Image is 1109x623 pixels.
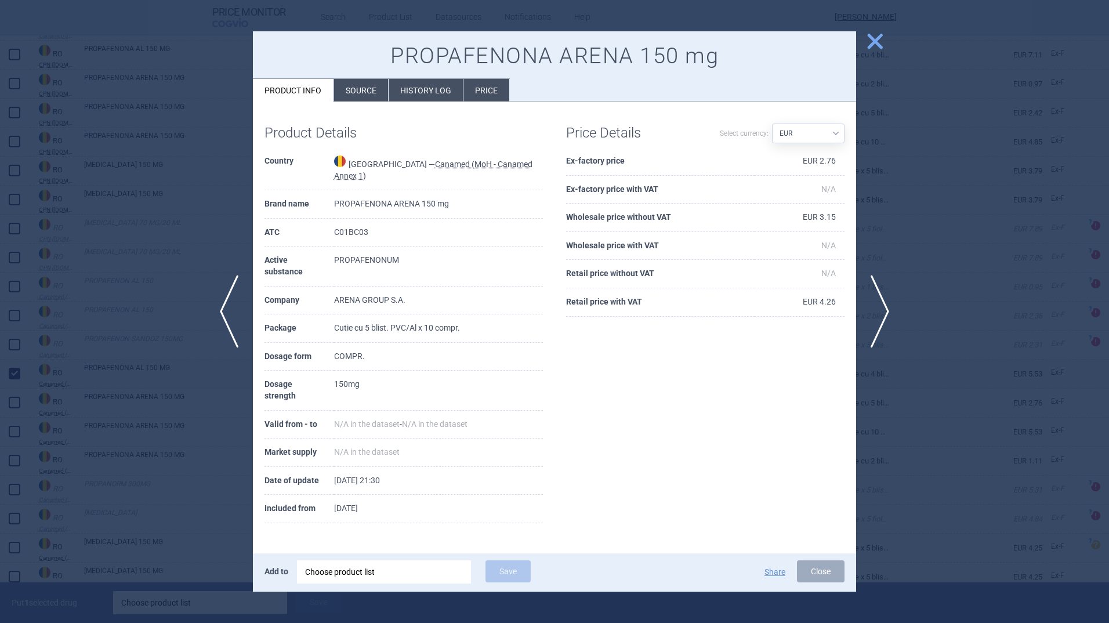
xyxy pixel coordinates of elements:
th: Country [264,147,334,190]
td: 150mg [334,371,543,410]
th: Brand name [264,190,334,219]
li: Price [463,79,509,102]
td: ARENA GROUP S.A. [334,287,543,315]
th: Date of update [264,467,334,495]
img: Romania [334,155,346,167]
span: N/A in the dataset [334,447,400,457]
h1: Price Details [566,125,705,142]
span: N/A in the dataset [402,419,467,429]
li: Source [334,79,388,102]
td: Cutie cu 5 blist. PVC/Al x 10 compr. [334,314,543,343]
td: [DATE] 21:30 [334,467,543,495]
td: - [334,411,543,439]
label: Select currency: [720,124,769,143]
td: EUR 4.26 [755,288,845,317]
p: Add to [264,560,288,582]
li: Product info [253,79,334,102]
th: Included from [264,495,334,523]
td: EUR 3.15 [755,204,845,232]
th: Wholesale price with VAT [566,232,755,260]
div: Choose product list [305,560,463,584]
th: Ex-factory price [566,147,755,176]
th: Company [264,287,334,315]
h1: PROPAFENONA ARENA 150 mg [264,43,845,70]
th: Retail price without VAT [566,260,755,288]
span: N/A in the dataset [334,419,400,429]
li: History log [389,79,463,102]
td: [DATE] [334,495,543,523]
td: C01BC03 [334,219,543,247]
th: Market supply [264,439,334,467]
div: Choose product list [297,560,471,584]
button: Save [485,560,531,582]
button: Share [764,568,785,576]
th: Active substance [264,247,334,286]
span: N/A [821,241,836,250]
td: PROPAFENONA ARENA 150 mg [334,190,543,219]
td: COMPR. [334,343,543,371]
td: EUR 2.76 [755,147,845,176]
button: Close [797,560,845,582]
td: [GEOGRAPHIC_DATA] — [334,147,543,190]
th: Retail price with VAT [566,288,755,317]
span: N/A [821,269,836,278]
abbr: Canamed (MoH - Canamed Annex 1) — List of maximum prices for domestic purposes, published by the ... [334,160,532,180]
th: Dosage strength [264,371,334,410]
th: Ex-factory price with VAT [566,176,755,204]
td: PROPAFENONUM [334,247,543,286]
th: Wholesale price without VAT [566,204,755,232]
th: Valid from - to [264,411,334,439]
th: Package [264,314,334,343]
h1: Product Details [264,125,404,142]
th: Dosage form [264,343,334,371]
th: ATC [264,219,334,247]
span: N/A [821,184,836,194]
